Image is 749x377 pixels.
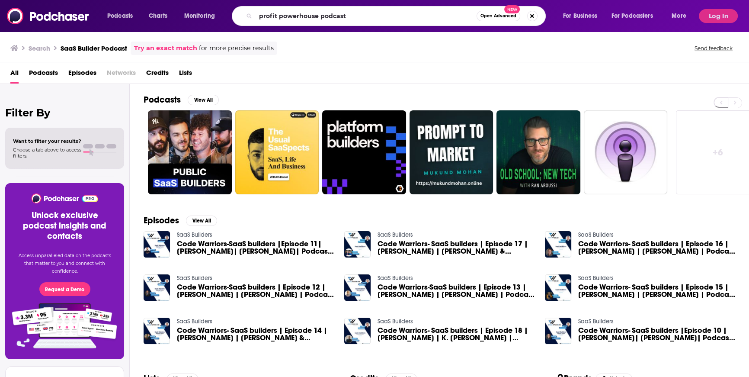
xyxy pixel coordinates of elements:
[13,138,81,144] span: Want to filter your results?
[179,66,192,84] a: Lists
[16,252,114,275] p: Access unparalleled data on the podcasts that matter to you and connect with confidence.
[578,274,614,282] a: SaaS Builders
[9,303,120,349] img: Pro Features
[107,10,133,22] span: Podcasts
[29,44,50,52] h3: Search
[699,9,738,23] button: Log In
[10,66,19,84] a: All
[378,274,413,282] a: SaaS Builders
[344,231,371,258] img: Code Warriors- SaaS builders | Episode 17 | Jefferson Nunn | Hank & Sharyn | Podcast about Success
[545,318,571,344] img: Code Warriors- SaaS builders |Episode 10 |Jefferson Nunn| Chris Hood| Podcast about Startup Business
[378,231,413,238] a: SaaS Builders
[178,9,226,23] button: open menu
[68,66,96,84] a: Episodes
[177,284,334,298] a: Code Warriors-SaaS builders | Episode 12 | Jefferson Nunn | Charles Read | Podcast about Success
[240,6,554,26] div: Search podcasts, credits, & more...
[186,216,217,226] button: View All
[101,9,144,23] button: open menu
[578,231,614,238] a: SaaS Builders
[144,215,179,226] h2: Episodes
[144,274,170,301] img: Code Warriors-SaaS builders | Episode 12 | Jefferson Nunn | Charles Read | Podcast about Success
[61,44,127,52] h3: SaaS Builder Podcast
[143,9,173,23] a: Charts
[578,327,735,342] span: Code Warriors- SaaS builders |Episode 10 |[PERSON_NAME]| [PERSON_NAME]| Podcast about Startup Bus...
[545,274,571,301] img: Code Warriors- SaaS builders | Episode 15 | Jefferson Nunn | Sue Schultz | Podcast about Success
[144,94,181,105] h2: Podcasts
[611,10,653,22] span: For Podcasters
[29,66,58,84] a: Podcasts
[5,106,124,119] h2: Filter By
[344,318,371,344] img: Code Warriors- SaaS builders | Episode 18 | Jefferson Nunn | K. Mike Merrill | Podcast about Success
[16,210,114,242] h3: Unlock exclusive podcast insights and contacts
[188,95,219,105] button: View All
[578,327,735,342] a: Code Warriors- SaaS builders |Episode 10 |Jefferson Nunn| Chris Hood| Podcast about Startup Business
[177,327,334,342] span: Code Warriors- SaaS builders | Episode 14 | [PERSON_NAME] | [PERSON_NAME] & [PERSON_NAME] | Podca...
[144,215,217,226] a: EpisodesView All
[177,274,212,282] a: SaaS Builders
[378,284,535,298] a: Code Warriors-SaaS builders | Episode 13 | Jefferson Nunn | Nathan Thompson | Podcast about Success
[134,43,197,53] a: Try an exact match
[378,240,535,255] a: Code Warriors- SaaS builders | Episode 17 | Jefferson Nunn | Hank & Sharyn | Podcast about Success
[557,9,608,23] button: open menu
[672,10,686,22] span: More
[606,9,666,23] button: open menu
[578,284,735,298] a: Code Warriors- SaaS builders | Episode 15 | Jefferson Nunn | Sue Schultz | Podcast about Success
[378,318,413,325] a: SaaS Builders
[177,318,212,325] a: SaaS Builders
[177,240,334,255] a: Code Warriors-SaaS builders |Episode 11| Jefferson Nunn| John Florey| Podcast about Success
[480,14,516,18] span: Open Advanced
[578,240,735,255] span: Code Warriors- SaaS builders | Episode 16 | [PERSON_NAME] | [PERSON_NAME] | Podcast about Success
[378,327,535,342] span: Code Warriors- SaaS builders | Episode 18 | [PERSON_NAME] | K. [PERSON_NAME] | Podcast about Success
[177,231,212,238] a: SaaS Builders
[504,5,520,13] span: New
[149,10,167,22] span: Charts
[199,43,274,53] span: for more precise results
[692,45,735,52] button: Send feedback
[13,147,81,159] span: Choose a tab above to access filters.
[256,9,477,23] input: Search podcasts, credits, & more...
[177,327,334,342] a: Code Warriors- SaaS builders | Episode 14 | Jefferson Nunn | Lou & Sherri | Podcast about Success
[177,284,334,298] span: Code Warriors-SaaS builders | Episode 12 | [PERSON_NAME] | [PERSON_NAME] | Podcast about Success
[378,327,535,342] a: Code Warriors- SaaS builders | Episode 18 | Jefferson Nunn | K. Mike Merrill | Podcast about Success
[31,193,99,203] img: Podchaser - Follow, Share and Rate Podcasts
[378,240,535,255] span: Code Warriors- SaaS builders | Episode 17 | [PERSON_NAME] | [PERSON_NAME] & [PERSON_NAME] | Podca...
[563,10,597,22] span: For Business
[545,231,571,258] img: Code Warriors- SaaS builders | Episode 16 | Jefferson Nunn | John Bates | Podcast about Success
[177,240,334,255] span: Code Warriors-SaaS builders |Episode 11| [PERSON_NAME]| [PERSON_NAME]| Podcast about Success
[378,284,535,298] span: Code Warriors-SaaS builders | Episode 13 | [PERSON_NAME] | [PERSON_NAME] | Podcast about Success
[578,240,735,255] a: Code Warriors- SaaS builders | Episode 16 | Jefferson Nunn | John Bates | Podcast about Success
[578,284,735,298] span: Code Warriors- SaaS builders | Episode 15 | [PERSON_NAME] | [PERSON_NAME] | Podcast about Success
[146,66,169,84] a: Credits
[144,318,170,344] img: Code Warriors- SaaS builders | Episode 14 | Jefferson Nunn | Lou & Sherri | Podcast about Success
[578,318,614,325] a: SaaS Builders
[144,231,170,258] img: Code Warriors-SaaS builders |Episode 11| Jefferson Nunn| John Florey| Podcast about Success
[666,9,697,23] button: open menu
[344,274,371,301] img: Code Warriors-SaaS builders | Episode 13 | Jefferson Nunn | Nathan Thompson | Podcast about Success
[39,282,90,296] button: Request a Demo
[7,8,90,24] img: Podchaser - Follow, Share and Rate Podcasts
[144,94,219,105] a: PodcastsView All
[184,10,215,22] span: Monitoring
[477,11,520,21] button: Open AdvancedNew
[107,66,136,84] span: Networks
